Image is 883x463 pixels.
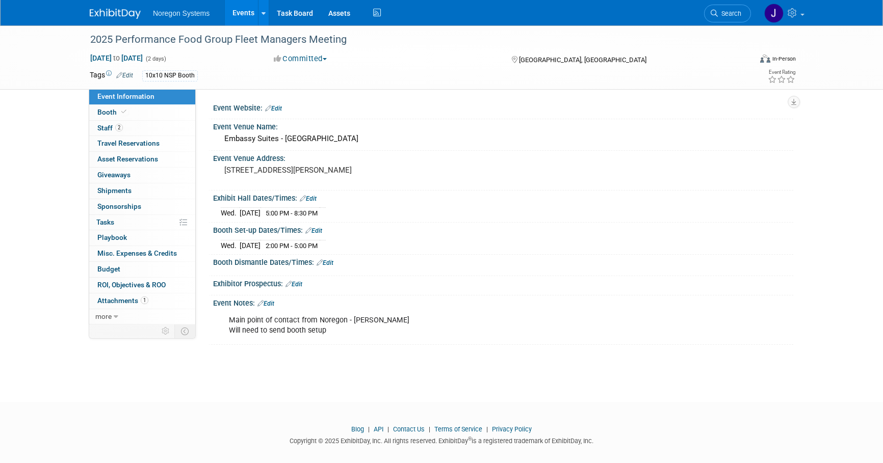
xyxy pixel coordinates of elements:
[89,262,195,277] a: Budget
[393,425,425,433] a: Contact Us
[221,131,786,147] div: Embassy Suites - [GEOGRAPHIC_DATA]
[141,296,148,304] span: 1
[95,312,112,320] span: more
[89,168,195,183] a: Giveaways
[97,296,148,305] span: Attachments
[121,109,126,115] i: Booth reservation complete
[351,425,364,433] a: Blog
[317,259,333,266] a: Edit
[760,55,770,63] img: Format-Inperson.png
[426,425,433,433] span: |
[90,53,143,63] span: [DATE] [DATE]
[704,5,751,22] a: Search
[213,119,793,132] div: Event Venue Name:
[768,70,795,75] div: Event Rating
[385,425,392,433] span: |
[213,151,793,164] div: Event Venue Address:
[142,70,198,81] div: 10x10 NSP Booth
[90,70,133,81] td: Tags
[97,124,123,132] span: Staff
[374,425,383,433] a: API
[145,56,166,62] span: (2 days)
[89,215,195,230] a: Tasks
[519,56,646,64] span: [GEOGRAPHIC_DATA], [GEOGRAPHIC_DATA]
[97,108,128,116] span: Booth
[89,278,195,293] a: ROI, Objectives & ROO
[213,255,793,268] div: Booth Dismantle Dates/Times:
[153,9,210,17] span: Noregon Systems
[97,265,120,273] span: Budget
[213,100,793,114] div: Event Website:
[157,324,175,338] td: Personalize Event Tab Strip
[89,136,195,151] a: Travel Reservations
[434,425,482,433] a: Terms of Service
[89,152,195,167] a: Asset Reservations
[468,436,472,442] sup: ®
[97,186,132,195] span: Shipments
[89,293,195,309] a: Attachments1
[221,240,240,251] td: Wed.
[175,324,196,338] td: Toggle Event Tabs
[213,276,793,289] div: Exhibitor Prospectus:
[89,89,195,104] a: Event Information
[366,425,372,433] span: |
[492,425,532,433] a: Privacy Policy
[89,105,195,120] a: Booth
[112,54,121,62] span: to
[266,242,318,250] span: 2:00 PM - 5:00 PM
[213,190,793,204] div: Exhibit Hall Dates/Times:
[265,105,282,112] a: Edit
[300,195,317,202] a: Edit
[764,4,784,23] img: Johana Gil
[97,249,177,257] span: Misc. Expenses & Credits
[257,300,274,307] a: Edit
[89,230,195,246] a: Playbook
[97,92,154,100] span: Event Information
[115,124,123,131] span: 2
[97,155,158,163] span: Asset Reservations
[87,31,736,49] div: 2025 Performance Food Group Fleet Managers Meeting
[213,295,793,309] div: Event Notes:
[90,9,141,19] img: ExhibitDay
[240,208,261,219] td: [DATE]
[224,166,444,175] pre: [STREET_ADDRESS][PERSON_NAME]
[89,121,195,136] a: Staff2
[96,218,114,226] span: Tasks
[285,281,302,288] a: Edit
[240,240,261,251] td: [DATE]
[266,209,318,217] span: 5:00 PM - 8:30 PM
[97,202,141,210] span: Sponsorships
[97,171,131,179] span: Giveaways
[89,309,195,324] a: more
[270,53,331,64] button: Committed
[484,425,490,433] span: |
[213,223,793,236] div: Booth Set-up Dates/Times:
[97,233,127,241] span: Playbook
[89,183,195,199] a: Shipments
[222,310,681,341] div: Main point of contact from Noregon - [PERSON_NAME] Will need to send booth setup
[691,53,796,68] div: Event Format
[221,208,240,219] td: Wed.
[89,246,195,261] a: Misc. Expenses & Credits
[97,139,160,147] span: Travel Reservations
[305,227,322,234] a: Edit
[116,72,133,79] a: Edit
[89,199,195,214] a: Sponsorships
[97,281,166,289] span: ROI, Objectives & ROO
[718,10,741,17] span: Search
[772,55,796,63] div: In-Person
